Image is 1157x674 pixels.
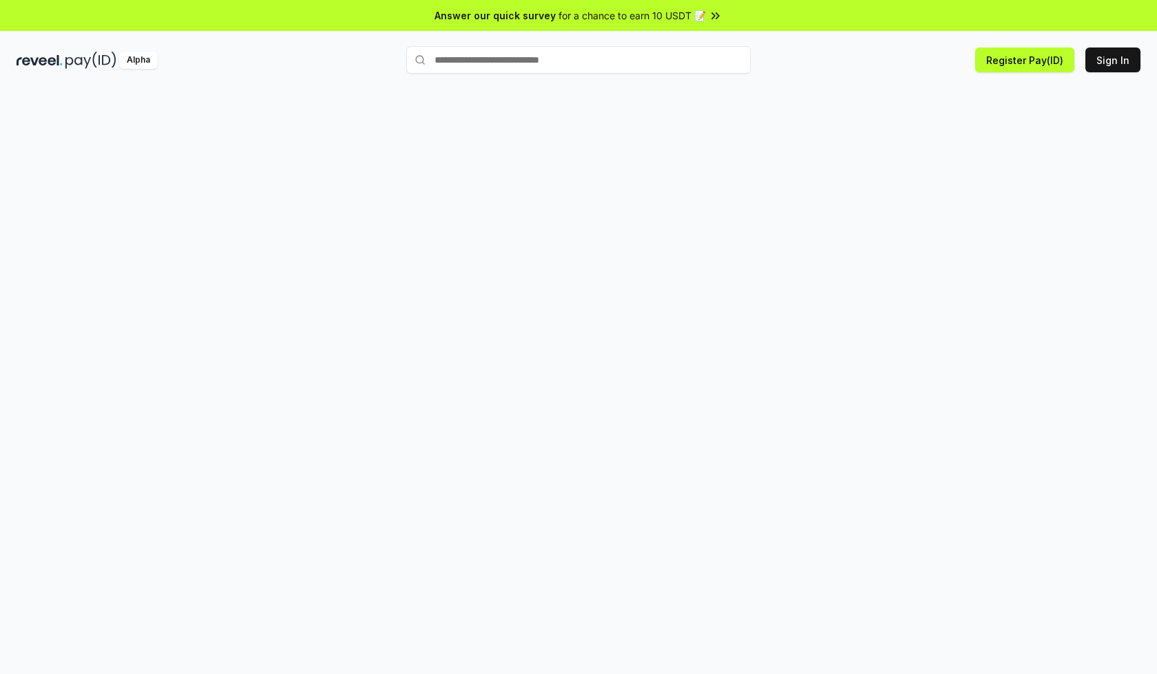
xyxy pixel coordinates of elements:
[65,52,116,69] img: pay_id
[17,52,63,69] img: reveel_dark
[119,52,158,69] div: Alpha
[559,8,706,23] span: for a chance to earn 10 USDT 📝
[975,48,1074,72] button: Register Pay(ID)
[1085,48,1140,72] button: Sign In
[435,8,556,23] span: Answer our quick survey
